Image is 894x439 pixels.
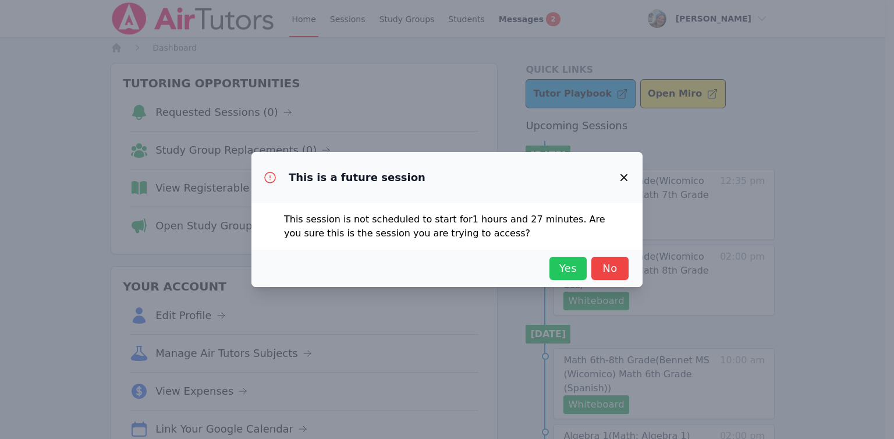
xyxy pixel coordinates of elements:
[284,213,610,240] p: This session is not scheduled to start for 1 hours and 27 minutes . Are you sure this is the sess...
[555,260,581,277] span: Yes
[289,171,425,185] h3: This is a future session
[591,257,629,280] button: No
[549,257,587,280] button: Yes
[597,260,623,277] span: No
